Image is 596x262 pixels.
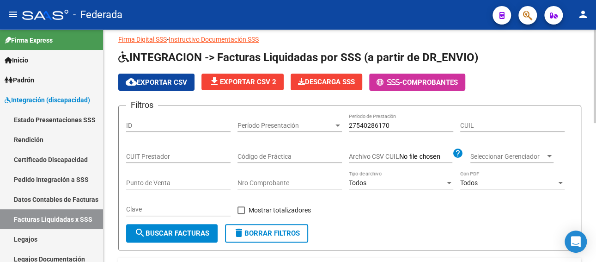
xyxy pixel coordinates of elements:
span: Todos [460,179,478,187]
span: INTEGRACION -> Facturas Liquidadas por SSS (a partir de DR_ENVIO) [118,51,478,64]
button: Borrar Filtros [225,224,308,243]
span: Borrar Filtros [233,229,300,237]
mat-icon: search [134,227,146,238]
span: Exportar CSV [126,78,187,87]
span: Período Presentación [237,122,334,130]
span: Exportar CSV 2 [209,78,276,86]
span: Buscar Facturas [134,229,209,237]
button: -Comprobantes [369,74,465,91]
span: Firma Express [5,35,53,45]
mat-icon: cloud_download [126,76,137,87]
span: Comprobantes [402,78,458,87]
a: Firma Digital SSS [118,36,167,43]
button: Exportar CSV [118,74,195,91]
button: Buscar Facturas [126,224,218,243]
span: Mostrar totalizadores [249,205,311,216]
span: - [377,78,402,87]
div: Open Intercom Messenger [565,231,587,253]
mat-icon: person [578,9,589,20]
span: Inicio [5,55,28,65]
mat-icon: delete [233,227,244,238]
button: Descarga SSS [291,74,362,90]
span: Todos [349,179,366,187]
app-download-masive: Descarga masiva de comprobantes (adjuntos) [291,74,362,91]
span: Padrón [5,75,34,85]
h3: Filtros [126,99,158,112]
span: Archivo CSV CUIL [349,153,399,160]
mat-icon: help [452,148,463,159]
input: Archivo CSV CUIL [399,153,452,161]
mat-icon: file_download [209,76,220,87]
span: Integración (discapacidad) [5,95,90,105]
a: Instructivo Documentación SSS [169,36,259,43]
button: Exportar CSV 2 [201,74,284,90]
span: - Federada [73,5,122,25]
p: - [118,34,581,44]
span: Descarga SSS [298,78,355,86]
mat-icon: menu [7,9,18,20]
span: Seleccionar Gerenciador [470,153,545,161]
